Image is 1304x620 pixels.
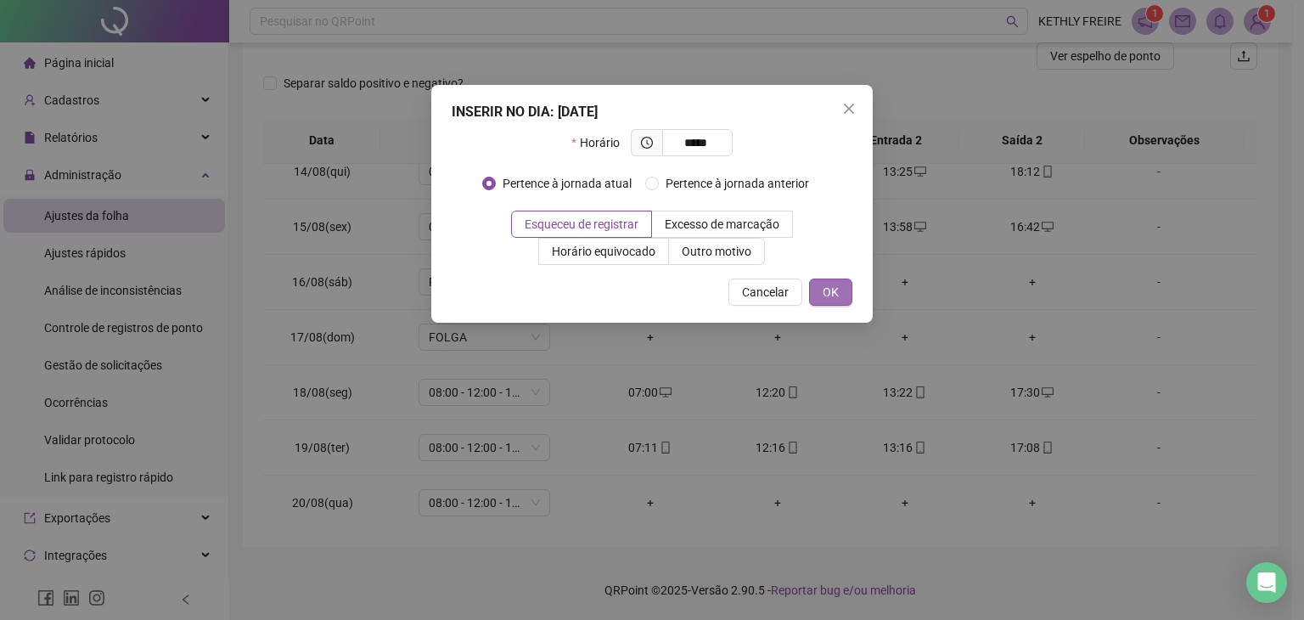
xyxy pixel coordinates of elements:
[728,279,802,306] button: Cancelar
[552,245,655,258] span: Horário equivocado
[823,283,839,302] span: OK
[682,245,751,258] span: Outro motivo
[665,217,779,231] span: Excesso de marcação
[496,174,638,193] span: Pertence à jornada atual
[525,217,638,231] span: Esqueceu de registrar
[835,95,863,122] button: Close
[809,279,852,306] button: OK
[1246,562,1287,603] div: Open Intercom Messenger
[742,283,789,302] span: Cancelar
[659,174,816,193] span: Pertence à jornada anterior
[641,137,653,149] span: clock-circle
[571,129,630,156] label: Horário
[842,102,856,116] span: close
[452,102,852,122] div: INSERIR NO DIA : [DATE]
